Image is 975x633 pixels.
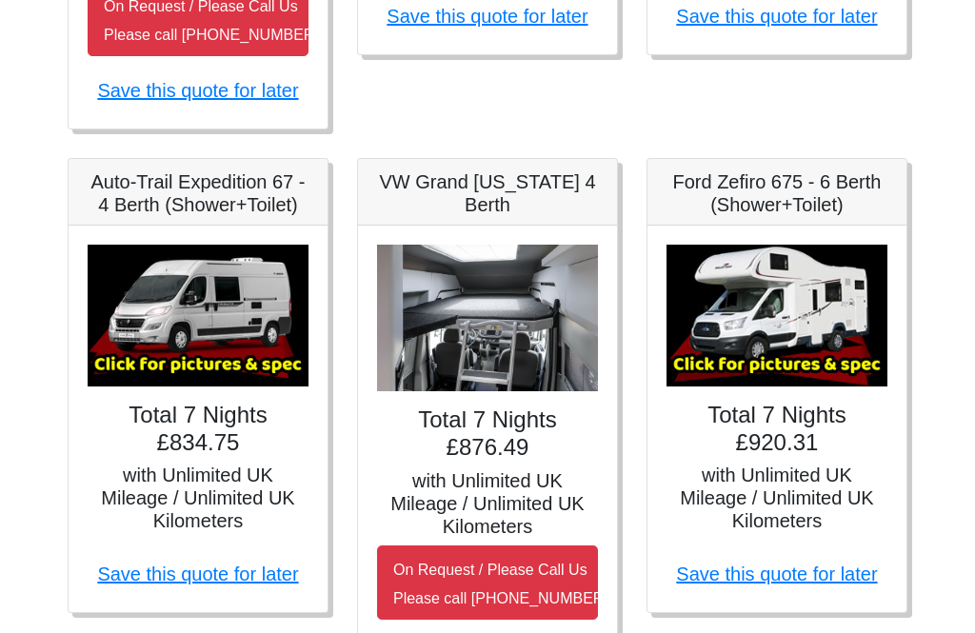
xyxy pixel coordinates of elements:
[393,562,608,606] small: On Request / Please Call Us Please call [PHONE_NUMBER]
[676,6,877,27] a: Save this quote for later
[667,245,887,386] img: Ford Zefiro 675 - 6 Berth (Shower+Toilet)
[676,564,877,584] a: Save this quote for later
[377,545,598,620] button: On Request / Please Call UsPlease call [PHONE_NUMBER]
[97,564,298,584] a: Save this quote for later
[97,80,298,101] a: Save this quote for later
[377,245,598,392] img: VW Grand California 4 Berth
[377,170,598,216] h5: VW Grand [US_STATE] 4 Berth
[88,170,308,216] h5: Auto-Trail Expedition 67 - 4 Berth (Shower+Toilet)
[667,402,887,457] h4: Total 7 Nights £920.31
[387,6,587,27] a: Save this quote for later
[88,245,308,386] img: Auto-Trail Expedition 67 - 4 Berth (Shower+Toilet)
[377,406,598,462] h4: Total 7 Nights £876.49
[377,469,598,538] h5: with Unlimited UK Mileage / Unlimited UK Kilometers
[88,402,308,457] h4: Total 7 Nights £834.75
[667,170,887,216] h5: Ford Zefiro 675 - 6 Berth (Shower+Toilet)
[88,464,308,532] h5: with Unlimited UK Mileage / Unlimited UK Kilometers
[667,464,887,532] h5: with Unlimited UK Mileage / Unlimited UK Kilometers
